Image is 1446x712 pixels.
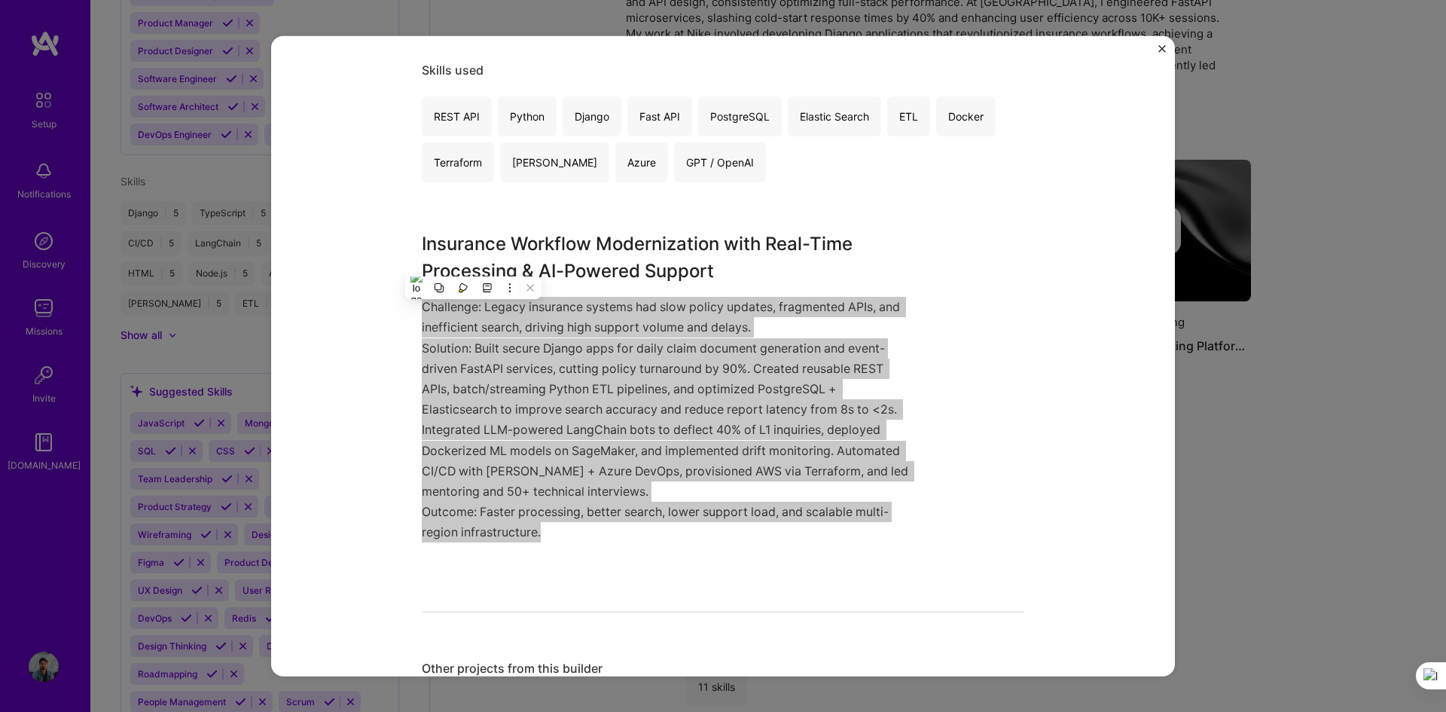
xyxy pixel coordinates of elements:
div: Fast API [627,96,692,136]
div: Docker [936,96,996,136]
h3: Insurance Workflow Modernization with Real-Time Processing & AI-Powered Support [422,231,911,285]
div: Python [498,96,557,136]
div: Skills used [422,63,1024,78]
div: PostgreSQL [698,96,782,136]
div: Other projects from this builder [422,660,1024,676]
div: Django [563,96,621,136]
div: [PERSON_NAME] [500,142,609,182]
div: GPT / OpenAI [674,142,766,182]
div: Terraform [422,142,494,182]
button: Close [1158,44,1166,60]
p: Outcome: Faster processing, better search, lower support load, and scalable multi-region infrastr... [422,502,911,542]
div: Azure [615,142,668,182]
div: Elastic Search [788,96,881,136]
p: Challenge: Legacy insurance systems had slow policy updates, fragmented APIs, and inefficient sea... [422,297,911,338]
div: REST API [422,96,492,136]
div: ETL [887,96,930,136]
p: Solution: Built secure Django apps for daily claim document generation and event-driven FastAPI s... [422,338,911,502]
